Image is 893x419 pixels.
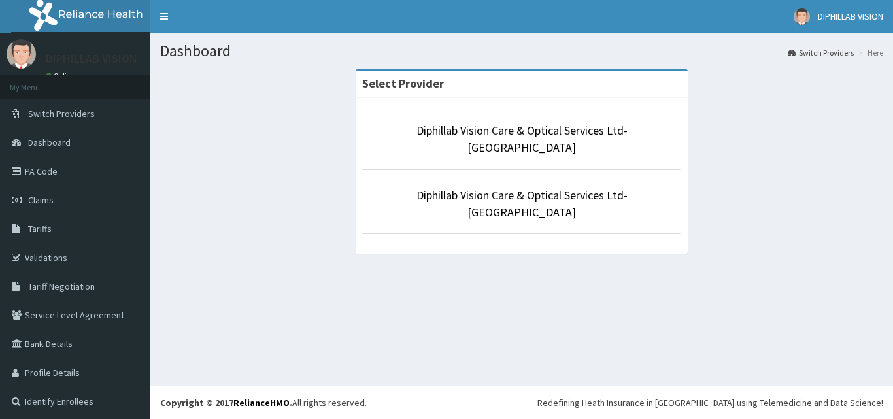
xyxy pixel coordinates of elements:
[233,397,290,409] a: RelianceHMO
[150,386,893,419] footer: All rights reserved.
[416,123,628,155] a: Diphillab Vision Care & Optical Services Ltd- [GEOGRAPHIC_DATA]
[46,53,137,65] p: DIPHILLAB VISION
[855,47,883,58] li: Here
[28,108,95,120] span: Switch Providers
[28,137,71,148] span: Dashboard
[28,280,95,292] span: Tariff Negotiation
[537,396,883,409] div: Redefining Heath Insurance in [GEOGRAPHIC_DATA] using Telemedicine and Data Science!
[788,47,854,58] a: Switch Providers
[28,223,52,235] span: Tariffs
[818,10,883,22] span: DIPHILLAB VISION
[7,39,36,69] img: User Image
[416,188,628,220] a: Diphillab Vision Care & Optical Services Ltd- [GEOGRAPHIC_DATA]
[794,8,810,25] img: User Image
[362,76,444,91] strong: Select Provider
[28,194,54,206] span: Claims
[160,397,292,409] strong: Copyright © 2017 .
[46,71,77,80] a: Online
[160,42,883,59] h1: Dashboard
